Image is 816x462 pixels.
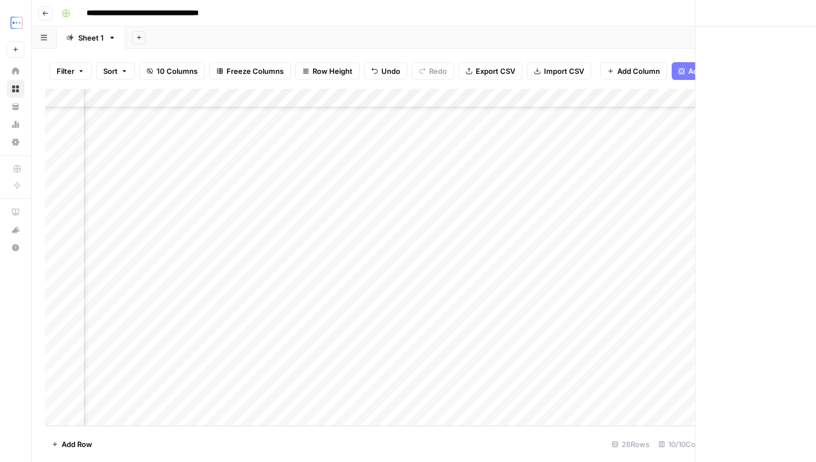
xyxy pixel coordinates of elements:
span: Filter [57,66,74,77]
span: Undo [381,66,400,77]
span: Add Row [62,439,92,450]
a: Usage [7,115,24,133]
button: Row Height [295,62,360,80]
span: Row Height [313,66,352,77]
span: 10 Columns [157,66,198,77]
span: Freeze Columns [226,66,284,77]
div: Sheet 1 [78,32,104,43]
span: Sort [103,66,118,77]
button: What's new? [7,221,24,239]
img: TripleDart Logo [7,13,27,33]
div: What's new? [7,222,24,238]
button: 10 Columns [139,62,205,80]
button: Add Row [45,435,99,453]
button: Sort [96,62,135,80]
button: Help + Support [7,239,24,257]
a: Sheet 1 [57,27,125,49]
button: Workspace: TripleDart [7,9,24,37]
button: Undo [364,62,407,80]
a: Browse [7,80,24,98]
a: AirOps Academy [7,203,24,221]
a: Your Data [7,98,24,115]
button: Freeze Columns [209,62,291,80]
button: Filter [49,62,92,80]
a: Settings [7,133,24,151]
a: Home [7,62,24,80]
